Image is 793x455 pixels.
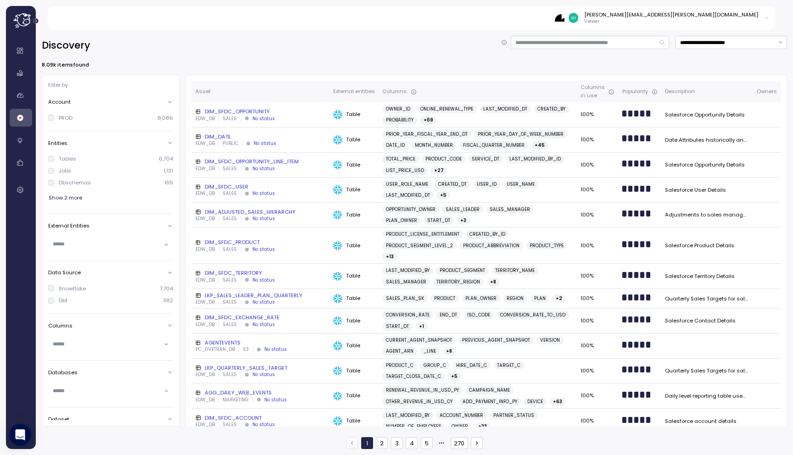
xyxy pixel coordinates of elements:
[577,309,618,334] td: 100%
[382,336,456,344] a: CURRENT_AGENT_SNAPSHOT
[494,361,525,370] a: TARGET_C
[195,277,215,283] p: EDW_DB
[48,416,69,423] p: Dataset
[382,411,433,420] a: LAST_MODIFIED_BY
[425,155,462,163] span: PRODUCT_CODE
[195,314,326,327] a: DIM_SFDC_EXCHANGE_RATEEDW_DBSALESNo status
[534,294,546,303] span: PLAN
[391,437,403,449] button: 3
[469,155,503,163] a: SERVICE_DT
[495,266,535,275] span: TERRITORY_NAME
[436,266,489,275] a: PRODUCT_SEGMENT
[434,166,444,175] span: + 27
[478,130,564,139] span: PRIOR_YEAR_DAY_OF_WEEK_NUMBER
[424,347,436,355] span: _LINE
[478,422,487,431] span: + 33
[477,180,497,189] span: USER_ID
[474,130,567,139] a: PRIOR_YEAR_DAY_OF_WEEK_NUMBER
[665,242,734,249] div: Salesforce Product Details
[333,110,375,119] div: Table
[223,397,249,403] p: MARKETING
[252,299,275,305] div: No status
[195,389,326,403] a: AGG_DAILY_WEB_EVENTSEDW_DBMARKETINGNo status
[446,205,480,214] span: SALES_LEADER
[254,140,276,147] div: No status
[333,211,375,220] div: Table
[195,108,326,122] a: DIM_SFDC_OPPORTUNITYEDW_DBSALESNo status
[195,372,215,378] p: EDW_DB
[252,190,275,197] div: No status
[195,322,215,328] p: EDW_DB
[252,246,275,253] div: No status
[195,116,215,122] p: EDW_DB
[48,191,83,205] button: Show 2 more
[537,105,565,113] span: CREATED_BY
[223,422,237,428] p: SALES
[463,141,525,150] span: FISCAL_QUARTER_NUMBER
[464,311,494,319] a: ISO_CODE
[386,105,410,113] span: OWNER_ID
[42,61,89,68] p: 8.09k items found
[382,205,439,214] a: OPPORTUNITY_OWNER
[195,158,326,172] a: DIM_SFDC_OPPORTUNITY_LINE_ITEMEDW_DBSALESNo status
[48,222,89,229] p: External Entities
[264,346,287,353] div: No status
[195,183,326,197] a: DIM_SFDC_USEREDW_DBSALESNo status
[420,361,450,370] a: GROUP_C
[386,130,468,139] span: PRIOR_YEAR_FISCAL_YEAR_END_DT
[584,11,758,18] div: [PERSON_NAME][EMAIL_ADDRESS][PERSON_NAME][DOMAIN_NAME]
[577,264,618,289] td: 100%
[195,166,215,172] p: EDW_DB
[440,191,447,200] span: + 5
[503,294,528,303] a: REGION
[490,205,530,214] span: SALES_MANAGER
[386,141,405,150] span: DATE_ID
[440,266,485,275] span: PRODUCT_SEGMENT
[386,253,394,261] span: + 13
[424,216,454,225] a: START_DT
[157,114,173,122] p: 8,086
[458,336,534,344] a: PREVIOUS_AGENT_SNAPSHOT
[386,205,436,214] span: OPPORTUNITY_OWNER
[474,180,501,189] a: USER_ID
[577,102,618,128] td: 100%
[264,397,287,403] div: No status
[411,141,457,150] a: MONTH_NUMBER
[195,190,215,197] p: EDW_DB
[59,285,86,292] div: Snowflake
[333,341,375,350] div: Table
[421,437,433,449] button: 5
[433,278,484,286] a: TERRITORY_REGION
[577,203,618,228] td: 100%
[382,180,432,189] a: USER_ROLE_NAME
[500,311,565,319] span: CONVERSION_RATE_TO_USD
[469,386,510,394] span: CAMPAIGN_NAME
[531,294,549,303] a: PLAN
[386,242,453,250] span: PRODUCT_SEGMENT_LEVEL_2
[159,155,173,162] p: 6,704
[42,39,90,52] h2: Discovery
[252,322,275,328] div: No status
[530,242,564,250] span: PRODUCT_TYPE
[492,266,539,275] a: TERRITORY_NAME
[438,180,467,189] span: CREATED_DT
[493,411,534,420] span: PARTNER_STATUS
[665,186,726,194] div: Salesforce User Details
[223,190,237,197] p: SALES
[382,155,419,163] a: TOTAL_PRICE
[453,361,491,370] a: HIRE_DATE_C
[463,242,519,250] span: PRODUCT_ABBREVIATION
[440,411,483,420] span: ACCOUNT_NUMBER
[386,230,459,239] span: PRODUCT_LICENSE_ENTITLEMENT
[333,161,375,170] div: Table
[386,216,417,225] span: PLAN_OWNER
[195,269,326,277] div: DIM_SFDC_TERRITORY
[386,411,430,420] span: LAST_MODIFIED_BY
[382,361,417,370] a: PRODUCT_C
[59,297,67,304] div: Dbt
[243,346,249,353] p: S3
[59,179,91,186] div: Dbschemas
[49,192,82,204] span: Show 2 more
[537,336,564,344] a: VERSION
[252,277,275,283] div: No status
